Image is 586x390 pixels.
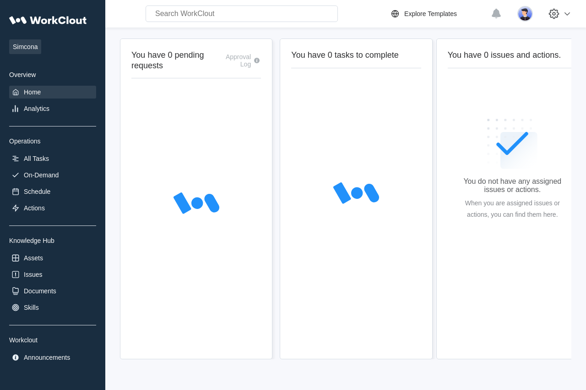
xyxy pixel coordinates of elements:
[404,10,457,17] div: Explore Templates
[462,198,563,220] div: When you are assigned issues or actions, you can find them here.
[24,271,42,278] div: Issues
[146,5,338,22] input: Search WorkClout
[9,237,96,244] div: Knowledge Hub
[9,252,96,264] a: Assets
[24,304,39,311] div: Skills
[24,188,50,195] div: Schedule
[24,155,49,162] div: All Tasks
[9,169,96,181] a: On-Demand
[517,6,533,22] img: user-5.png
[9,268,96,281] a: Issues
[9,185,96,198] a: Schedule
[9,39,41,54] span: Simcona
[448,50,577,60] h2: You have 0 issues and actions.
[9,202,96,214] a: Actions
[462,177,563,194] div: You do not have any assigned issues or actions.
[24,354,70,361] div: Announcements
[9,137,96,145] div: Operations
[9,351,96,364] a: Announcements
[9,301,96,314] a: Skills
[220,53,251,68] div: Approval Log
[24,204,45,212] div: Actions
[9,102,96,115] a: Analytics
[9,86,96,99] a: Home
[24,171,59,179] div: On-Demand
[131,50,220,71] h2: You have 0 pending requests
[390,8,486,19] a: Explore Templates
[24,88,41,96] div: Home
[291,50,421,60] h2: You have 0 tasks to complete
[24,105,49,112] div: Analytics
[9,285,96,297] a: Documents
[9,336,96,344] div: Workclout
[9,71,96,78] div: Overview
[24,287,56,295] div: Documents
[9,152,96,165] a: All Tasks
[24,254,43,262] div: Assets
